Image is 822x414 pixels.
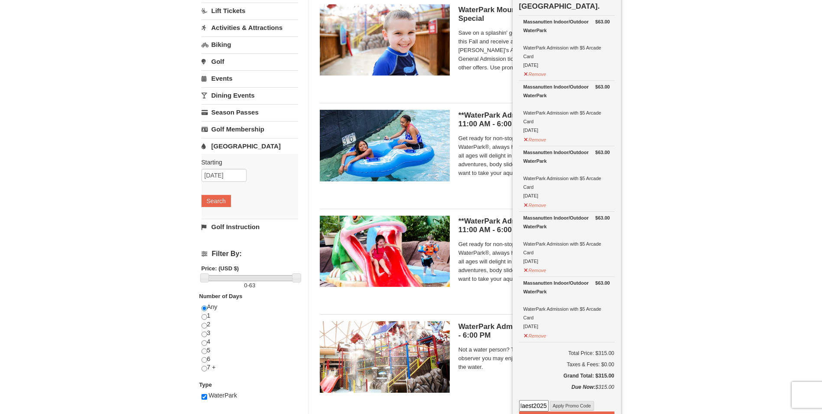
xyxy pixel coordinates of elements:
[320,110,450,181] img: 6619917-726-5d57f225.jpg
[523,68,547,79] button: Remove
[550,401,594,411] button: Apply Promo Code
[458,29,610,72] span: Save on a splashin' good time at Massanutten WaterPark this Fall and receive a free $5 Arcade Car...
[244,282,247,289] span: 0
[201,87,298,103] a: Dining Events
[523,148,610,200] div: WaterPark Admission with $5 Arcade Card [DATE]
[523,279,610,296] div: Massanutten Indoor/Outdoor WaterPark
[523,17,610,69] div: WaterPark Admission with $5 Arcade Card [DATE]
[201,104,298,120] a: Season Passes
[201,36,298,53] a: Biking
[595,214,610,222] strong: $63.00
[523,17,610,35] div: Massanutten Indoor/Outdoor WaterPark
[201,121,298,137] a: Golf Membership
[523,148,610,165] div: Massanutten Indoor/Outdoor WaterPark
[523,214,610,266] div: WaterPark Admission with $5 Arcade Card [DATE]
[595,279,610,287] strong: $63.00
[595,17,610,26] strong: $63.00
[201,158,292,167] label: Starting
[320,321,450,392] img: 6619917-744-d8335919.jpg
[458,322,610,340] h5: WaterPark Admission- Observer | 11:00 AM - 6:00 PM
[458,134,610,177] span: Get ready for non-stop thrills at the Massanutten WaterPark®, always heated to 84° Fahrenheit. Ch...
[523,82,610,100] div: Massanutten Indoor/Outdoor WaterPark
[208,392,237,399] span: WaterPark
[201,195,231,207] button: Search
[201,138,298,154] a: [GEOGRAPHIC_DATA]
[595,148,610,157] strong: $63.00
[519,371,614,380] h5: Grand Total: $315.00
[201,303,298,381] div: Any 1 2 3 4 5 6 7 +
[201,3,298,19] a: Lift Tickets
[458,240,610,283] span: Get ready for non-stop thrills at the Massanutten WaterPark®, always heated to 84° Fahrenheit. Ch...
[519,360,614,369] div: Taxes & Fees: $0.00
[201,250,298,258] h4: Filter By:
[458,345,610,371] span: Not a water person? Then this ticket is just for you. As an observer you may enjoy the WaterPark ...
[519,383,614,400] div: $315.00
[523,199,547,210] button: Remove
[201,20,298,36] a: Activities & Attractions
[199,293,243,299] strong: Number of Days
[320,4,450,76] img: 6619917-1412-d332ca3f.jpg
[201,70,298,86] a: Events
[519,2,600,10] strong: [GEOGRAPHIC_DATA].
[523,214,610,231] div: Massanutten Indoor/Outdoor WaterPark
[523,329,547,340] button: Remove
[523,279,610,331] div: WaterPark Admission with $5 Arcade Card [DATE]
[201,281,298,290] label: -
[201,219,298,235] a: Golf Instruction
[199,381,212,388] strong: Type
[595,82,610,91] strong: $63.00
[458,6,610,23] h5: WaterPark Mountain Harvest [DATE] Special
[519,349,614,358] h6: Total Price: $315.00
[458,217,610,234] h5: **WaterPark Admission - Under 42” Tall | 11:00 AM - 6:00 PM
[320,216,450,287] img: 6619917-738-d4d758dd.jpg
[458,111,610,128] h5: **WaterPark Admission - Over 42” Tall | 11:00 AM - 6:00 PM
[249,282,255,289] span: 63
[523,133,547,144] button: Remove
[523,82,610,135] div: WaterPark Admission with $5 Arcade Card [DATE]
[201,53,298,69] a: Golf
[572,384,595,390] strong: Due Now:
[523,264,547,275] button: Remove
[201,265,239,272] strong: Price: (USD $)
